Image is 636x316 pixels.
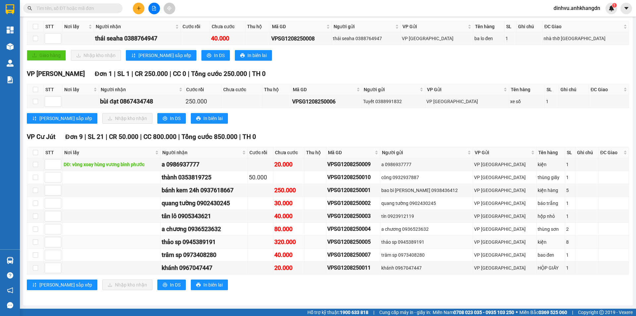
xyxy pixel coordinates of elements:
[36,5,115,12] input: Tìm tên, số ĐT hoặc mã đơn
[44,21,63,32] th: STT
[364,86,419,93] span: Người gửi
[326,223,380,236] td: VPSG1208250004
[143,133,177,141] span: CC 800.000
[207,53,211,58] span: printer
[538,225,564,233] div: thùng sơn
[425,95,509,108] td: VP Sài Gòn
[170,115,181,122] span: In DS
[538,161,564,168] div: kiện
[245,21,270,32] th: Thu hộ
[327,199,379,207] div: VPSG1208250002
[326,171,380,184] td: VPSG1208250010
[620,3,632,14] button: caret-down
[117,70,130,78] span: SL 1
[326,197,380,210] td: VPSG1208250002
[167,6,172,11] span: aim
[292,97,361,106] div: VPSG1208250006
[239,133,241,141] span: |
[473,236,537,249] td: VP Sài Gòn
[537,147,565,158] th: Tên hàng
[114,70,116,78] span: |
[196,116,201,121] span: printer
[538,264,564,272] div: HỘP GIẤY
[559,84,589,95] th: Ghi chú
[381,200,472,207] div: quang tường 0902430245
[474,225,535,233] div: VP [GEOGRAPHIC_DATA]
[222,84,263,95] th: Chưa cước
[475,149,530,156] span: VP Gửi
[473,171,537,184] td: VP Sài Gòn
[39,115,92,122] span: [PERSON_NAME] sắp xếp
[39,281,92,288] span: [PERSON_NAME] sắp xếp
[327,264,379,272] div: VPSG1208250011
[538,200,564,207] div: báo trắng
[401,32,473,45] td: VP Sài Gòn
[170,281,181,288] span: In DS
[131,53,136,58] span: sort-ascending
[6,4,14,14] img: logo-vxr
[473,184,537,197] td: VP Sài Gòn
[538,213,564,220] div: hộp nhỏ
[32,283,37,288] span: sort-ascending
[538,187,564,194] div: kiện hàng
[326,236,380,249] td: VPSG1208250005
[382,149,466,156] span: Người gửi
[474,187,535,194] div: VP [GEOGRAPHIC_DATA]
[473,158,537,171] td: VP Sài Gòn
[7,27,14,33] img: dashboard-icon
[538,238,564,246] div: kiện
[274,199,303,208] div: 30.000
[326,158,380,171] td: VPSG1208250009
[162,237,247,247] div: thảo sp 0945389191
[181,21,210,32] th: Cước rồi
[157,280,186,290] button: printerIn DS
[64,149,154,156] span: Nơi lấy
[185,97,220,106] div: 250.000
[307,309,368,316] span: Hỗ trợ kỹ thuật:
[516,21,543,32] th: Ghi chú
[106,133,107,141] span: |
[474,251,535,259] div: VP [GEOGRAPHIC_DATA]
[27,133,55,141] span: VP Cư Jút
[32,116,37,121] span: sort-ascending
[474,161,535,168] div: VP [GEOGRAPHIC_DATA]
[538,174,564,181] div: thùng giấy
[609,5,614,11] img: icon-new-feature
[162,173,247,182] div: thành 0353819725
[326,262,380,275] td: VPSG1208250011
[101,86,178,93] span: Người nhận
[95,34,180,43] div: thái seaha 0388764947
[510,98,544,105] div: xe số
[252,70,266,78] span: TH 0
[566,251,574,259] div: 1
[379,309,431,316] span: Cung cấp máy in - giấy in:
[519,309,567,316] span: Miền Bắc
[516,311,518,314] span: ⚪️
[381,264,472,272] div: khánh 0967047447
[133,3,144,14] button: plus
[373,309,374,316] span: |
[566,238,574,246] div: 8
[566,200,574,207] div: 1
[473,262,537,275] td: VP Sài Gòn
[7,76,14,83] img: solution-icon
[262,84,291,95] th: Thu hộ
[473,223,537,236] td: VP Sài Gòn
[426,98,507,105] div: VP [GEOGRAPHIC_DATA]
[433,309,514,316] span: Miền Nam
[152,6,156,11] span: file-add
[612,3,617,8] sup: 1
[565,147,576,158] th: SL
[381,161,472,168] div: a 0986937777
[599,310,604,315] span: copyright
[96,23,174,30] span: Người nhận
[453,310,514,315] strong: 0708 023 035 - 0935 103 250
[271,34,330,43] div: VPSG1208250008
[235,50,272,61] button: printerIn biên lai
[162,250,247,260] div: trâm sp 0973408280
[248,147,273,158] th: Cước rồi
[162,199,247,208] div: quang tường 0902430245
[504,21,516,32] th: SL
[326,249,380,262] td: VPSG1208250007
[474,238,535,246] div: VP [GEOGRAPHIC_DATA]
